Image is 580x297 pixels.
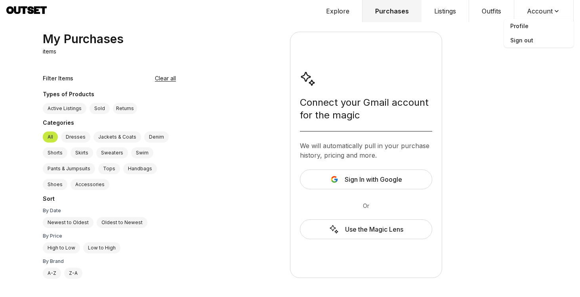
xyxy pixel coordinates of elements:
[43,242,80,253] label: High to Low
[43,103,86,114] label: Active Listings
[43,163,95,174] label: Pants & Jumpsuits
[504,33,574,48] span: Sign out
[123,163,157,174] label: Handbags
[300,141,432,160] div: We will automatically pull in your purchase history, pricing and more.
[90,103,110,114] label: Sold
[43,147,67,158] label: Shorts
[43,119,176,128] div: Categories
[300,96,432,122] div: Connect your Gmail account for the magic
[43,195,176,204] div: Sort
[83,242,120,253] label: Low to High
[300,219,432,239] a: Use the Magic Lens
[43,258,176,265] div: By Brand
[155,74,176,82] button: Clear all
[300,202,432,210] div: Or
[61,131,90,143] label: Dresses
[300,169,432,189] button: Sign In with Google
[71,179,109,190] label: Accessories
[43,48,56,55] p: items
[43,90,176,100] div: Types of Products
[345,175,402,184] span: Sign In with Google
[43,268,61,279] label: A-Z
[43,233,176,239] div: By Price
[43,32,124,46] div: My Purchases
[131,147,153,158] label: Swim
[97,217,147,228] label: Oldest to Newest
[43,74,73,82] div: Filter Items
[98,163,120,174] label: Tops
[43,217,93,228] label: Newest to Oldest
[71,147,93,158] label: Skirts
[43,179,67,190] label: Shoes
[43,131,58,143] label: All
[96,147,128,158] label: Sweaters
[64,268,82,279] label: Z-A
[113,103,137,114] button: Returns
[43,208,176,214] div: By Date
[144,131,169,143] label: Denim
[93,131,141,143] label: Jackets & Coats
[504,19,574,33] a: Profile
